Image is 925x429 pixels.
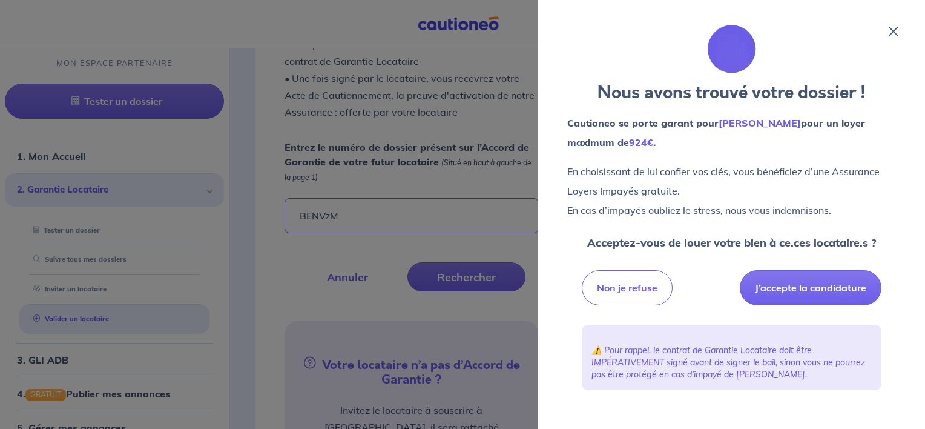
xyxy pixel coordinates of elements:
strong: Acceptez-vous de louer votre bien à ce.ces locataire.s ? [587,236,877,250]
p: ⚠️ Pour rappel, le contrat de Garantie Locataire doit être IMPÉRATIVEMENT signé avant de signer l... [591,344,872,381]
button: J’accepte la candidature [740,270,881,305]
em: [PERSON_NAME] [719,117,801,129]
strong: Cautioneo se porte garant pour pour un loyer maximum de . [567,117,865,148]
em: 924€ [629,136,653,148]
img: illu_folder.svg [708,25,756,73]
button: Non je refuse [582,270,673,305]
p: En choisissant de lui confier vos clés, vous bénéficiez d’une Assurance Loyers Impayés gratuite. ... [567,162,896,220]
strong: Nous avons trouvé votre dossier ! [597,81,866,105]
